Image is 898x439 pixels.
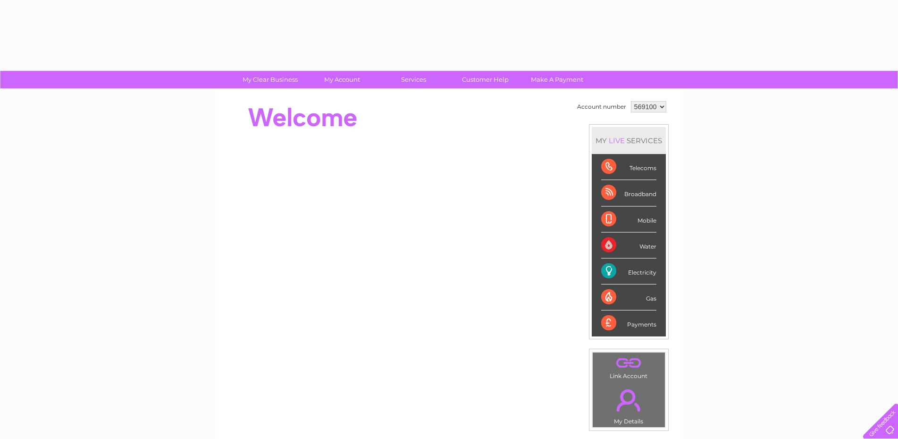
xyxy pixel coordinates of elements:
[601,207,656,232] div: Mobile
[518,71,596,88] a: Make A Payment
[607,136,627,145] div: LIVE
[601,180,656,206] div: Broadband
[595,384,663,417] a: .
[575,99,629,115] td: Account number
[303,71,381,88] a: My Account
[592,352,665,382] td: Link Account
[595,355,663,371] a: .
[231,71,309,88] a: My Clear Business
[601,154,656,180] div: Telecoms
[601,232,656,258] div: Water
[601,284,656,310] div: Gas
[446,71,524,88] a: Customer Help
[601,310,656,336] div: Payments
[592,127,666,154] div: MY SERVICES
[375,71,453,88] a: Services
[601,258,656,284] div: Electricity
[592,381,665,428] td: My Details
